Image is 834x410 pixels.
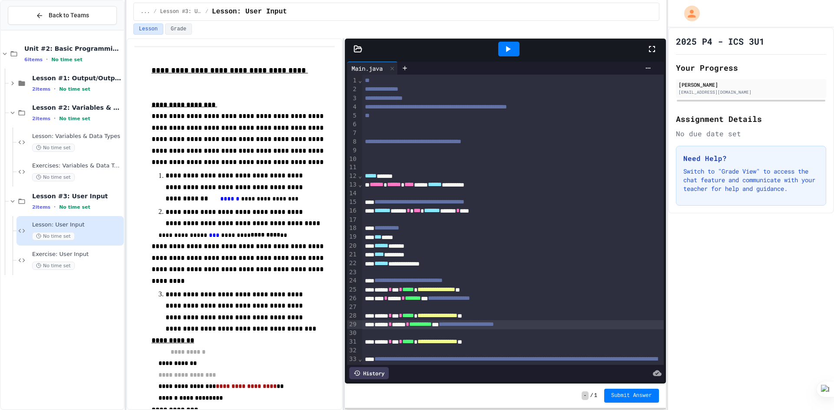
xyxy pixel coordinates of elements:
[32,262,75,270] span: No time set
[590,392,593,399] span: /
[160,8,202,15] span: Lesson #3: User Input
[347,155,358,164] div: 10
[347,172,358,180] div: 12
[59,86,90,92] span: No time set
[347,76,358,85] div: 1
[678,89,824,95] div: [EMAIL_ADDRESS][DOMAIN_NAME]
[347,189,358,198] div: 14
[762,338,825,374] iframe: chat widget
[347,112,358,120] div: 5
[358,355,362,362] span: Fold line
[347,320,358,329] div: 29
[347,276,358,285] div: 24
[32,104,122,112] span: Lesson #2: Variables & Data Types
[347,94,358,103] div: 3
[358,77,362,84] span: Fold line
[347,285,358,294] div: 25
[347,103,358,112] div: 4
[46,56,48,63] span: •
[678,81,824,89] div: [PERSON_NAME]
[604,389,659,403] button: Submit Answer
[347,294,358,303] div: 26
[347,224,358,233] div: 18
[141,8,150,15] span: ...
[676,113,826,125] h2: Assignment Details
[347,259,358,268] div: 22
[582,391,588,400] span: -
[32,221,122,229] span: Lesson: User Input
[32,144,75,152] span: No time set
[347,180,358,189] div: 13
[347,62,398,75] div: Main.java
[347,242,358,250] div: 20
[349,367,389,379] div: History
[24,45,122,52] span: Unit #2: Basic Programming Concepts
[32,162,122,170] span: Exercises: Variables & Data Types
[32,204,50,210] span: 2 items
[358,172,362,179] span: Fold line
[347,64,387,73] div: Main.java
[32,251,122,258] span: Exercise: User Input
[683,153,819,164] h3: Need Help?
[32,116,50,121] span: 2 items
[347,216,358,224] div: 17
[59,204,90,210] span: No time set
[676,128,826,139] div: No due date set
[676,62,826,74] h2: Your Progress
[798,375,825,401] iframe: chat widget
[165,23,192,35] button: Grade
[347,120,358,129] div: 6
[347,329,358,338] div: 30
[347,85,358,94] div: 2
[205,8,208,15] span: /
[347,303,358,312] div: 27
[49,11,89,20] span: Back to Teams
[358,181,362,188] span: Fold line
[32,232,75,240] span: No time set
[32,192,122,200] span: Lesson #3: User Input
[347,346,358,355] div: 32
[133,23,163,35] button: Lesson
[54,203,56,210] span: •
[54,85,56,92] span: •
[611,392,652,399] span: Submit Answer
[347,312,358,320] div: 28
[32,133,122,140] span: Lesson: Variables & Data Types
[51,57,83,62] span: No time set
[32,86,50,92] span: 2 items
[32,74,122,82] span: Lesson #1: Output/Output Formatting
[347,207,358,215] div: 16
[8,6,117,25] button: Back to Teams
[32,173,75,181] span: No time set
[347,355,358,381] div: 33
[594,392,597,399] span: 1
[54,115,56,122] span: •
[347,129,358,138] div: 7
[675,3,702,23] div: My Account
[59,116,90,121] span: No time set
[212,7,287,17] span: Lesson: User Input
[347,138,358,146] div: 8
[347,146,358,155] div: 9
[24,57,43,62] span: 6 items
[683,167,819,193] p: Switch to "Grade View" to access the chat feature and communicate with your teacher for help and ...
[153,8,156,15] span: /
[347,250,358,259] div: 21
[347,163,358,172] div: 11
[347,233,358,241] div: 19
[347,338,358,346] div: 31
[347,198,358,207] div: 15
[347,268,358,277] div: 23
[676,35,764,47] h1: 2025 P4 - ICS 3U1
